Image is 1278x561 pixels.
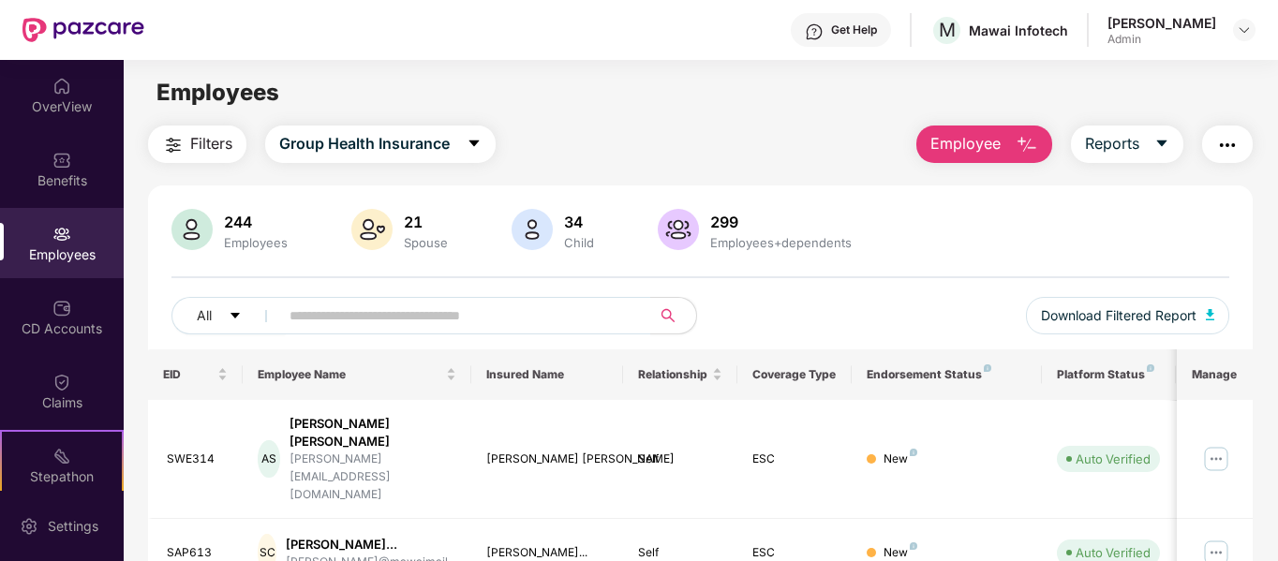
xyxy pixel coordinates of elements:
span: M [939,19,956,41]
span: caret-down [1154,136,1169,153]
div: [PERSON_NAME] [1107,14,1216,32]
div: [PERSON_NAME][EMAIL_ADDRESS][DOMAIN_NAME] [290,450,456,504]
img: svg+xml;base64,PHN2ZyB4bWxucz0iaHR0cDovL3d3dy53My5vcmcvMjAwMC9zdmciIHhtbG5zOnhsaW5rPSJodHRwOi8vd3... [1206,309,1215,320]
div: [PERSON_NAME] [PERSON_NAME] [486,450,609,468]
button: Download Filtered Report [1026,297,1230,334]
span: Download Filtered Report [1041,305,1196,326]
img: svg+xml;base64,PHN2ZyBpZD0iSG9tZSIgeG1sbnM9Imh0dHA6Ly93d3cudzMub3JnLzIwMDAvc3ZnIiB3aWR0aD0iMjAiIG... [52,77,71,96]
div: Employees [220,235,291,250]
img: svg+xml;base64,PHN2ZyB4bWxucz0iaHR0cDovL3d3dy53My5vcmcvMjAwMC9zdmciIHhtbG5zOnhsaW5rPSJodHRwOi8vd3... [658,209,699,250]
th: Employee Name [243,349,471,400]
button: Reportscaret-down [1071,125,1183,163]
span: Reports [1085,132,1139,155]
img: svg+xml;base64,PHN2ZyBpZD0iQmVuZWZpdHMiIHhtbG5zPSJodHRwOi8vd3d3LnczLm9yZy8yMDAwL3N2ZyIgd2lkdGg9Ij... [52,151,71,170]
div: 244 [220,213,291,231]
div: Admin [1107,32,1216,47]
span: EID [163,367,215,382]
div: [PERSON_NAME]... [286,536,456,554]
div: 21 [400,213,452,231]
div: Stepathon [2,467,122,486]
span: Employee [930,132,1001,155]
img: svg+xml;base64,PHN2ZyB4bWxucz0iaHR0cDovL3d3dy53My5vcmcvMjAwMC9zdmciIHhtbG5zOnhsaW5rPSJodHRwOi8vd3... [1016,134,1038,156]
img: svg+xml;base64,PHN2ZyBpZD0iQ0RfQWNjb3VudHMiIGRhdGEtbmFtZT0iQ0QgQWNjb3VudHMiIHhtbG5zPSJodHRwOi8vd3... [52,299,71,317]
button: Employee [916,125,1052,163]
img: manageButton [1201,444,1231,474]
span: Relationship [638,367,708,382]
div: 34 [560,213,598,231]
img: svg+xml;base64,PHN2ZyB4bWxucz0iaHR0cDovL3d3dy53My5vcmcvMjAwMC9zdmciIHdpZHRoPSIyNCIgaGVpZ2h0PSIyNC... [162,134,185,156]
button: Allcaret-down [171,297,286,334]
img: svg+xml;base64,PHN2ZyB4bWxucz0iaHR0cDovL3d3dy53My5vcmcvMjAwMC9zdmciIHhtbG5zOnhsaW5rPSJodHRwOi8vd3... [171,209,213,250]
img: svg+xml;base64,PHN2ZyB4bWxucz0iaHR0cDovL3d3dy53My5vcmcvMjAwMC9zdmciIHhtbG5zOnhsaW5rPSJodHRwOi8vd3... [351,209,393,250]
div: Auto Verified [1076,450,1151,468]
span: Filters [190,132,232,155]
span: caret-down [229,309,242,324]
div: Mawai Infotech [969,22,1068,39]
div: Get Help [831,22,877,37]
img: svg+xml;base64,PHN2ZyBpZD0iQ2xhaW0iIHhtbG5zPSJodHRwOi8vd3d3LnczLm9yZy8yMDAwL3N2ZyIgd2lkdGg9IjIwIi... [52,373,71,391]
span: Employees [156,79,279,106]
img: svg+xml;base64,PHN2ZyB4bWxucz0iaHR0cDovL3d3dy53My5vcmcvMjAwMC9zdmciIHdpZHRoPSI4IiBoZWlnaHQ9IjgiIH... [910,449,917,456]
img: svg+xml;base64,PHN2ZyB4bWxucz0iaHR0cDovL3d3dy53My5vcmcvMjAwMC9zdmciIHdpZHRoPSI4IiBoZWlnaHQ9IjgiIH... [1147,364,1154,372]
th: Coverage Type [737,349,852,400]
span: search [650,308,687,323]
div: SWE314 [167,450,229,468]
th: Relationship [623,349,737,400]
img: svg+xml;base64,PHN2ZyB4bWxucz0iaHR0cDovL3d3dy53My5vcmcvMjAwMC9zdmciIHdpZHRoPSI4IiBoZWlnaHQ9IjgiIH... [910,542,917,550]
div: [PERSON_NAME] [PERSON_NAME] [290,415,456,450]
img: svg+xml;base64,PHN2ZyB4bWxucz0iaHR0cDovL3d3dy53My5vcmcvMjAwMC9zdmciIHdpZHRoPSIyMSIgaGVpZ2h0PSIyMC... [52,447,71,465]
div: ESC [752,450,837,468]
div: Employees+dependents [706,235,855,250]
div: AS [258,440,279,478]
div: Settings [42,517,104,536]
img: svg+xml;base64,PHN2ZyBpZD0iSGVscC0zMngzMiIgeG1sbnM9Imh0dHA6Ly93d3cudzMub3JnLzIwMDAvc3ZnIiB3aWR0aD... [805,22,824,41]
span: All [197,305,212,326]
img: New Pazcare Logo [22,18,144,42]
th: EID [148,349,244,400]
img: svg+xml;base64,PHN2ZyB4bWxucz0iaHR0cDovL3d3dy53My5vcmcvMjAwMC9zdmciIHdpZHRoPSI4IiBoZWlnaHQ9IjgiIH... [984,364,991,372]
th: Insured Name [471,349,624,400]
button: Group Health Insurancecaret-down [265,125,496,163]
div: 299 [706,213,855,231]
div: New [884,450,917,468]
img: svg+xml;base64,PHN2ZyBpZD0iRW1wbG95ZWVzIiB4bWxucz0iaHR0cDovL3d3dy53My5vcmcvMjAwMC9zdmciIHdpZHRoPS... [52,225,71,244]
img: svg+xml;base64,PHN2ZyB4bWxucz0iaHR0cDovL3d3dy53My5vcmcvMjAwMC9zdmciIHhtbG5zOnhsaW5rPSJodHRwOi8vd3... [512,209,553,250]
div: Self [638,450,722,468]
div: Platform Status [1057,367,1160,382]
div: Child [560,235,598,250]
img: svg+xml;base64,PHN2ZyBpZD0iRHJvcGRvd24tMzJ4MzIiIHhtbG5zPSJodHRwOi8vd3d3LnczLm9yZy8yMDAwL3N2ZyIgd2... [1237,22,1252,37]
th: Manage [1177,349,1253,400]
button: search [650,297,697,334]
span: Employee Name [258,367,442,382]
img: svg+xml;base64,PHN2ZyB4bWxucz0iaHR0cDovL3d3dy53My5vcmcvMjAwMC9zdmciIHdpZHRoPSIyNCIgaGVpZ2h0PSIyNC... [1216,134,1239,156]
img: svg+xml;base64,PHN2ZyBpZD0iU2V0dGluZy0yMHgyMCIgeG1sbnM9Imh0dHA6Ly93d3cudzMub3JnLzIwMDAvc3ZnIiB3aW... [20,517,38,536]
button: Filters [148,125,246,163]
span: Group Health Insurance [279,132,450,155]
span: caret-down [467,136,482,153]
div: Endorsement Status [867,367,1027,382]
div: Spouse [400,235,452,250]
